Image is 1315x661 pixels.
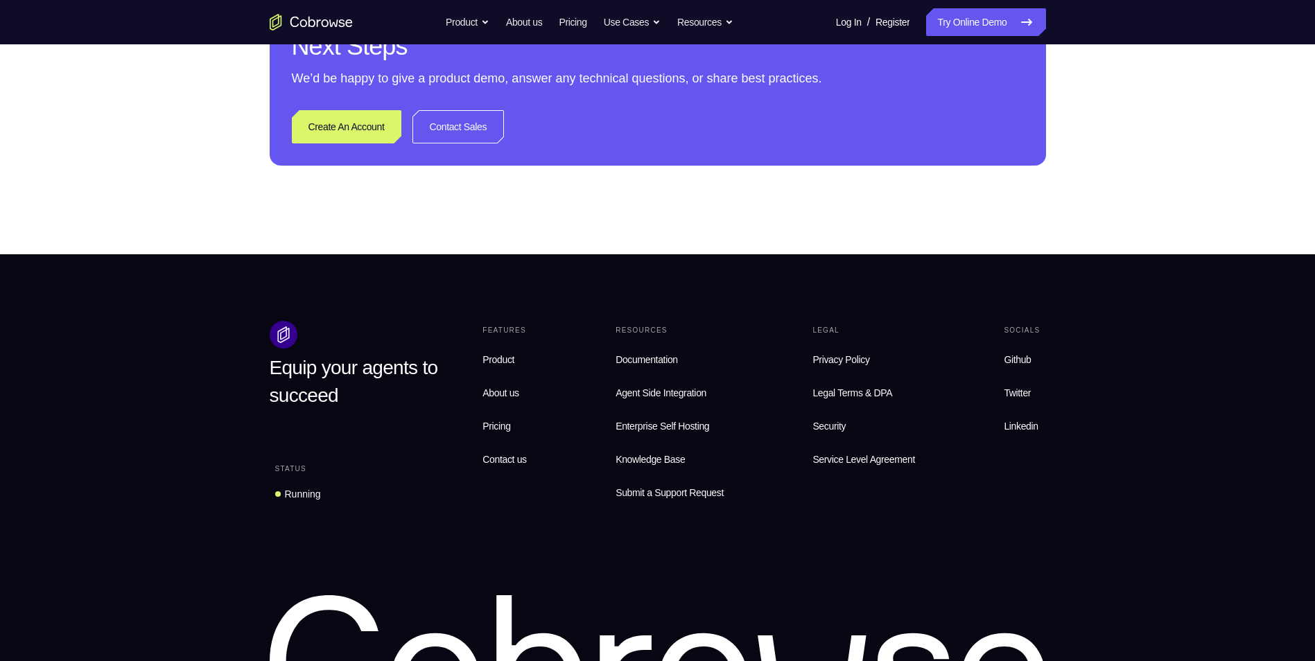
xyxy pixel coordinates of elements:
a: Create An Account [292,110,401,143]
div: App [258,103,343,114]
div: App [258,157,343,168]
div: Socials [998,321,1045,340]
time: Mon Aug 25 2025 08:39:45 GMT+0300 (Eastern European Summer Time) [197,139,268,150]
div: New devices found. [156,196,159,199]
div: App [258,210,343,221]
div: Last seen [191,89,194,92]
button: Resources [677,8,733,36]
a: Twitter [998,379,1045,407]
button: Refresh [488,42,510,64]
span: Documentation [616,354,678,365]
a: Knowledge Base [610,446,729,473]
time: Mon Aug 25 2025 08:44:51 GMT+0300 (Eastern European Summer Time) [197,85,268,96]
span: +14 more [351,103,390,114]
div: Open device details [42,126,521,179]
span: Submit a Support Request [616,484,724,501]
span: Cobrowse demo [272,210,343,221]
span: Enterprise Self Hosting [616,418,724,434]
a: Submit a Support Request [610,479,729,506]
button: Tap to Start [43,186,153,222]
a: Settings [8,72,33,97]
div: Legal [807,321,921,340]
span: Tap to Start [62,197,133,211]
div: Running [285,487,321,501]
span: Product [482,354,514,365]
a: Legal Terms & DPA [807,379,921,407]
a: Go to the home page [270,14,353,30]
button: Product [446,8,489,36]
div: Email [87,103,250,114]
span: / [867,14,870,30]
span: Security [812,421,846,432]
label: demo_id [275,46,319,60]
span: Cobrowse.io [272,103,343,114]
span: +14 more [351,157,390,168]
div: Resources [610,321,729,340]
a: Contact us [477,446,532,473]
div: Trial Android Device [87,84,184,98]
div: Features [477,321,532,340]
label: Email [417,46,442,60]
a: Sessions [8,40,33,65]
div: Trial Android Device [87,137,184,151]
div: Online [155,192,191,203]
a: Connect [8,8,33,33]
a: Try Online Demo [926,8,1045,36]
a: Linkedin [998,412,1045,440]
span: web@example.com [101,210,250,221]
a: Connect [439,193,505,218]
input: Filter devices... [78,46,253,60]
button: 6-digit code [240,417,324,445]
a: Log In [836,8,862,36]
span: Twitter [1004,387,1031,398]
a: Contact Sales [412,110,505,143]
span: Agent Side Integration [616,385,724,401]
span: Privacy Policy [812,354,869,365]
div: Last seen [191,143,194,146]
a: Privacy Policy [807,346,921,373]
h1: Connect [53,8,129,30]
button: Use Cases [604,8,661,36]
a: Running [270,482,326,506]
div: Trial Website [87,191,149,204]
h2: Next Steps [292,30,1024,63]
span: Pricing [482,421,510,432]
a: Pricing [477,412,532,440]
a: About us [477,379,532,407]
a: About us [506,8,542,36]
p: We’d be happy to give a product demo, answer any technical questions, or share best practices. [292,69,1024,88]
div: Email [87,210,250,221]
div: Open device details [42,179,521,233]
span: Linkedin [1004,421,1038,432]
span: Github [1004,354,1031,365]
span: android@example.com [101,157,250,168]
a: Documentation [610,346,729,373]
span: About us [482,387,519,398]
a: Agent Side Integration [610,379,729,407]
a: Enterprise Self Hosting [610,412,729,440]
span: +11 more [351,210,387,221]
span: Cobrowse.io [272,157,343,168]
span: Knowledge Base [616,454,685,465]
a: Register [876,8,909,36]
a: Service Level Agreement [807,446,921,473]
span: Contact us [482,454,526,465]
div: Email [87,157,250,168]
a: Product [477,346,532,373]
span: android@example.com [101,103,250,114]
a: Pricing [559,8,586,36]
span: Legal Terms & DPA [812,387,892,398]
span: Service Level Agreement [812,451,915,468]
div: Status [270,459,312,479]
a: Github [998,346,1045,373]
a: Security [807,412,921,440]
span: Equip your agents to succeed [270,357,438,406]
div: Open device details [42,73,521,126]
